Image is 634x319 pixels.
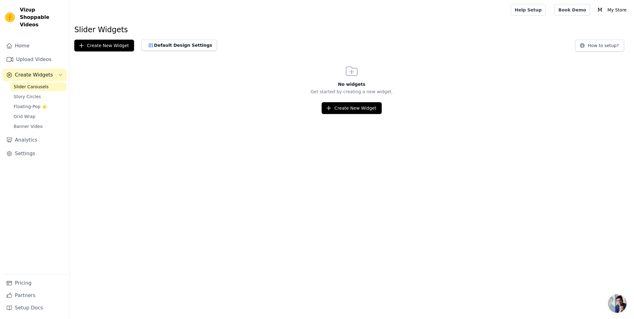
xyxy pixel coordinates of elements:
[14,84,49,90] span: Slider Carousels
[141,40,217,51] button: Default Design Settings
[14,113,35,120] span: Grid Wrap
[10,122,67,131] a: Banner Video
[2,147,67,160] a: Settings
[554,4,590,16] a: Book Demo
[10,112,67,121] a: Grid Wrap
[575,40,624,51] button: How to setup?
[608,294,627,313] div: Open chat
[10,92,67,101] a: Story Circles
[14,94,41,100] span: Story Circles
[605,4,629,15] p: My Store
[2,134,67,146] a: Analytics
[595,4,629,15] button: M My Store
[598,7,602,13] text: M
[15,71,53,79] span: Create Widgets
[2,277,67,289] a: Pricing
[2,69,67,81] button: Create Widgets
[74,40,134,51] button: Create New Widget
[2,289,67,302] a: Partners
[14,103,47,110] span: Floating-Pop ⭐
[10,102,67,111] a: Floating-Pop ⭐
[2,40,67,52] a: Home
[322,102,381,114] button: Create New Widget
[20,6,64,28] span: Vizup Shoppable Videos
[575,44,624,50] a: How to setup?
[74,25,629,35] h1: Slider Widgets
[5,12,15,22] img: Vizup
[2,53,67,66] a: Upload Videos
[14,123,43,129] span: Banner Video
[69,81,634,87] h3: No widgets
[511,4,546,16] a: Help Setup
[2,302,67,314] a: Setup Docs
[10,82,67,91] a: Slider Carousels
[69,89,634,95] p: Get started by creating a new widget.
